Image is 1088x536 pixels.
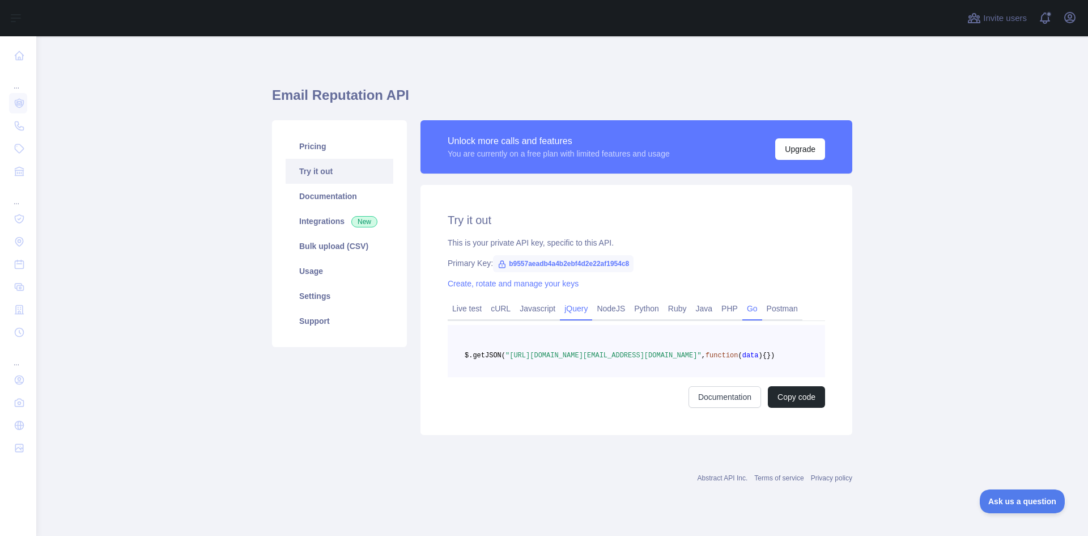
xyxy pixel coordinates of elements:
span: ( [738,352,742,360]
a: Go [742,299,762,318]
a: Pricing [286,134,393,159]
span: { [763,352,767,360]
a: Documentation [286,184,393,209]
a: cURL [486,299,515,318]
a: Javascript [515,299,560,318]
h1: Email Reputation API [272,86,852,113]
button: Upgrade [775,138,825,160]
a: jQuery [560,299,592,318]
a: Create, rotate and manage your keys [448,279,579,288]
button: Invite users [965,9,1029,27]
iframe: Toggle Customer Support [980,489,1065,513]
span: b9557aeadb4a4b2ebf4d2e22af1954c8 [493,255,634,272]
a: Terms of service [754,474,804,482]
a: Settings [286,284,393,309]
a: Bulk upload (CSV) [286,234,393,259]
span: }) [767,352,775,360]
span: Invite users [983,12,1027,25]
span: function [705,352,738,360]
a: Ruby [664,299,691,318]
a: Privacy policy [811,474,852,482]
div: ... [9,68,27,91]
a: Java [691,299,717,318]
a: Abstract API Inc. [698,474,748,482]
a: NodeJS [592,299,630,318]
div: ... [9,184,27,206]
a: Live test [448,299,486,318]
div: ... [9,345,27,368]
span: data [742,352,759,360]
div: Unlock more calls and features [448,134,670,148]
a: Try it out [286,159,393,184]
span: "[URL][DOMAIN_NAME][EMAIL_ADDRESS][DOMAIN_NAME]" [505,352,702,360]
button: Copy code [768,386,825,408]
span: ) [759,352,763,360]
span: New [351,216,377,227]
div: You are currently on a free plan with limited features and usage [448,148,670,159]
h2: Try it out [448,212,825,228]
a: Support [286,309,393,334]
div: Primary Key: [448,258,825,269]
a: Integrations New [286,209,393,234]
div: This is your private API key, specific to this API. [448,237,825,248]
span: , [702,352,705,360]
a: Documentation [688,386,761,408]
a: Python [630,299,664,318]
span: $.getJSON( [465,352,505,360]
a: Usage [286,259,393,284]
a: PHP [717,299,742,318]
a: Postman [762,299,802,318]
